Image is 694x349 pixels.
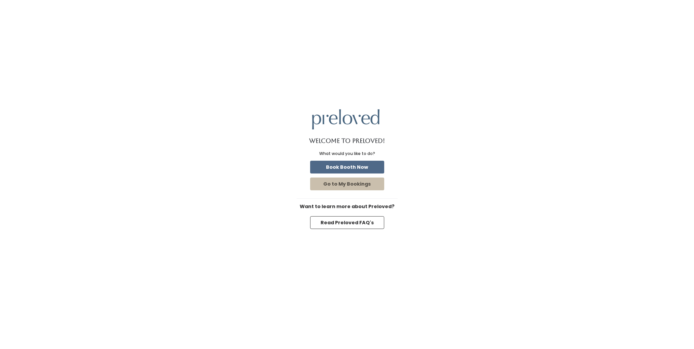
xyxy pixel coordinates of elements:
h6: Want to learn more about Preloved? [297,204,398,209]
div: What would you like to do? [319,151,375,157]
button: Read Preloved FAQ's [310,216,384,229]
img: preloved logo [312,109,379,129]
a: Go to My Bookings [309,176,386,192]
button: Book Booth Now [310,161,384,173]
h1: Welcome to Preloved! [309,138,385,144]
button: Go to My Bookings [310,178,384,190]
